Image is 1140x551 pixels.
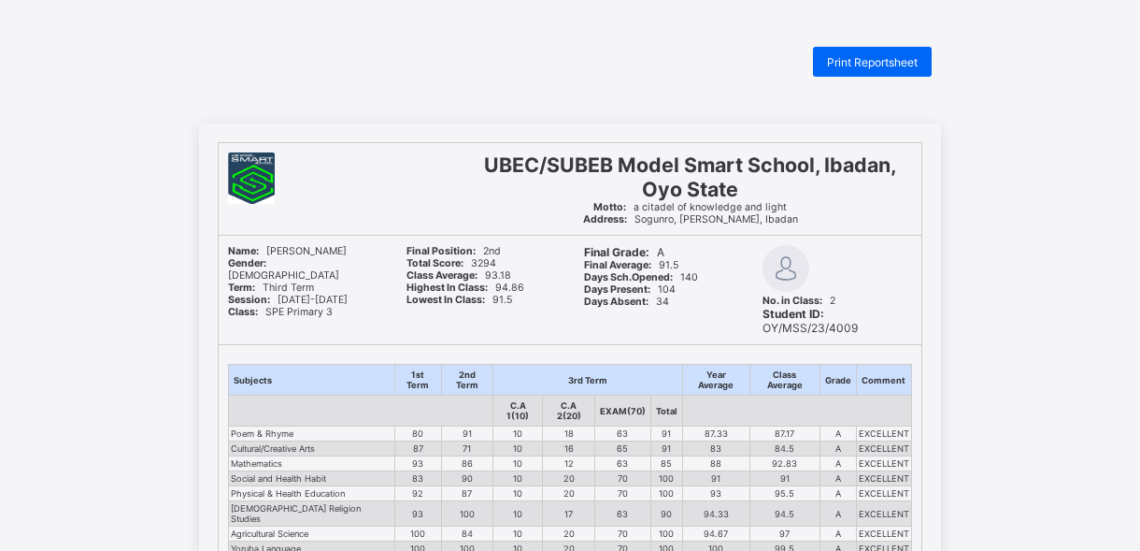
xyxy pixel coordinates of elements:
[229,527,395,542] td: Agricultural Science
[650,396,682,427] th: Total
[406,294,512,306] span: 91.5
[583,213,798,225] span: Sogunro, [PERSON_NAME], Ibadan
[406,294,485,306] b: Lowest In Class:
[229,457,395,471] td: Mathematics
[442,501,493,527] td: 100
[819,471,856,486] td: A
[584,259,678,271] span: 91.5
[484,152,896,201] span: UBEC/SUBEB Model Smart School, Ibadan, Oyo State
[584,245,649,259] b: Final Grade:
[856,365,911,396] th: Comment
[856,471,911,486] td: EXCELLENT
[442,486,493,501] td: 87
[762,295,822,307] b: No. in Class:
[584,283,650,296] b: Days Present:
[394,442,442,457] td: 87
[229,501,395,527] td: [DEMOGRAPHIC_DATA] Religion Studies
[819,457,856,471] td: A
[682,471,749,486] td: 91
[749,486,819,501] td: 95.5
[594,527,650,542] td: 70
[856,486,911,501] td: EXCELLENT
[442,427,493,442] td: 91
[650,501,682,527] td: 90
[682,501,749,527] td: 94.33
[856,457,911,471] td: EXCELLENT
[584,296,669,308] span: 34
[650,471,682,486] td: 100
[749,457,819,471] td: 92.83
[228,257,339,282] span: [DEMOGRAPHIC_DATA]
[584,271,673,283] b: Days Sch.Opened:
[682,442,749,457] td: 83
[650,527,682,542] td: 100
[594,427,650,442] td: 63
[543,471,595,486] td: 20
[229,365,395,396] th: Subjects
[749,471,819,486] td: 91
[394,457,442,471] td: 93
[228,245,347,257] span: [PERSON_NAME]
[827,55,918,69] span: Print Reportsheet
[229,471,395,486] td: Social and Health Habit
[394,471,442,486] td: 83
[584,245,664,259] span: A
[492,501,543,527] td: 10
[229,486,395,501] td: Physical & Health Education
[228,282,314,294] span: Third Term
[594,442,650,457] td: 65
[492,442,543,457] td: 10
[406,282,524,294] span: 94.86
[228,306,258,318] b: Class:
[819,501,856,527] td: A
[856,442,911,457] td: EXCELLENT
[584,259,651,271] b: Final Average:
[543,442,595,457] td: 16
[762,295,835,307] span: 2
[856,501,911,527] td: EXCELLENT
[229,442,395,457] td: Cultural/Creative Arts
[492,471,543,486] td: 10
[749,501,819,527] td: 94.5
[543,396,595,427] th: C.A 2(20)
[228,245,259,257] b: Name:
[442,527,493,542] td: 84
[543,486,595,501] td: 20
[442,365,493,396] th: 2nd Term
[406,245,476,257] b: Final Position:
[749,527,819,542] td: 97
[819,442,856,457] td: A
[394,427,442,442] td: 80
[819,486,856,501] td: A
[442,457,493,471] td: 86
[594,396,650,427] th: EXAM(70)
[762,307,824,321] b: Student ID:
[749,442,819,457] td: 84.5
[650,442,682,457] td: 91
[492,527,543,542] td: 10
[762,307,858,335] span: OY/MSS/23/4009
[583,213,627,225] b: Address:
[682,427,749,442] td: 87.33
[394,486,442,501] td: 92
[394,527,442,542] td: 100
[394,365,442,396] th: 1st Term
[650,486,682,501] td: 100
[394,501,442,527] td: 93
[442,471,493,486] td: 90
[593,201,626,213] b: Motto:
[543,527,595,542] td: 20
[492,486,543,501] td: 10
[228,257,266,269] b: Gender:
[492,427,543,442] td: 10
[856,527,911,542] td: EXCELLENT
[682,486,749,501] td: 93
[819,527,856,542] td: A
[406,269,511,282] span: 93.18
[543,457,595,471] td: 12
[594,457,650,471] td: 63
[492,396,543,427] th: C.A 1(10)
[594,486,650,501] td: 70
[406,282,488,294] b: Highest In Class:
[228,294,270,306] b: Session:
